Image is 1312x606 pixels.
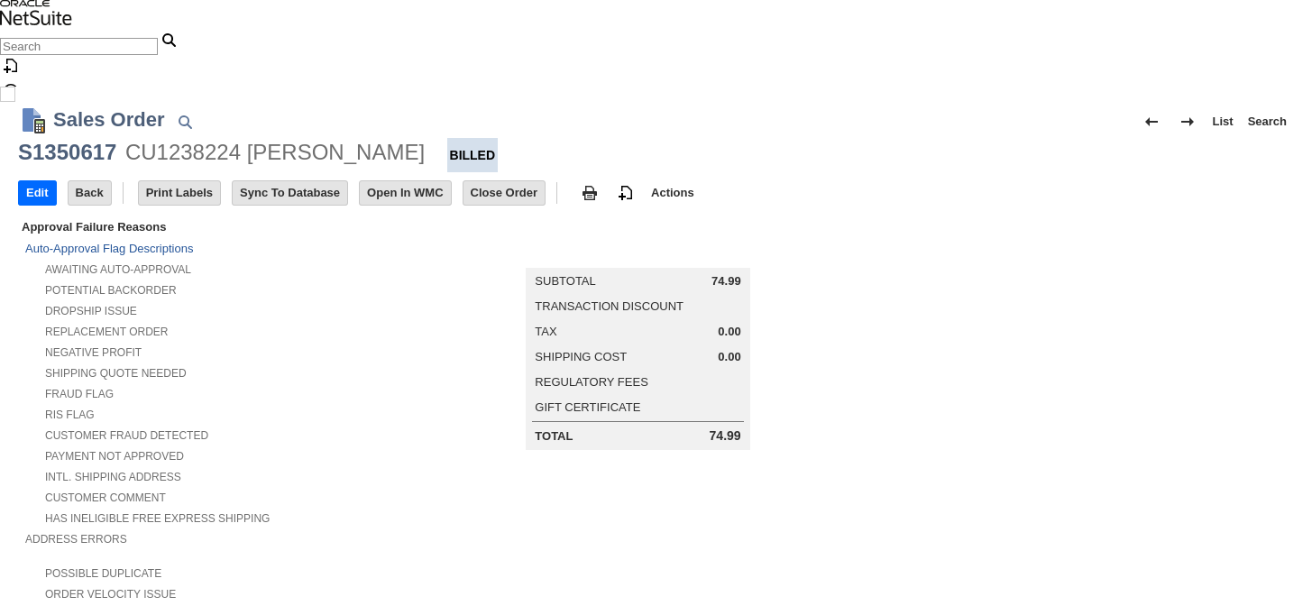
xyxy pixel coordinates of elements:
input: Back [69,181,111,205]
a: List [1206,107,1241,136]
input: Open In WMC [360,181,451,205]
img: Previous [1141,111,1162,133]
a: Auto-Approval Flag Descriptions [25,242,193,255]
a: Has Ineligible Free Express Shipping [45,512,270,525]
div: Billed [447,138,499,172]
a: Regulatory Fees [535,375,647,389]
a: Negative Profit [45,346,142,359]
img: Quick Find [174,111,196,133]
a: Possible Duplicate [45,567,161,580]
a: Customer Fraud Detected [45,429,208,442]
a: Search [1241,107,1294,136]
a: Total [535,429,573,443]
a: Transaction Discount [535,299,684,313]
div: S1350617 [18,138,116,167]
a: Actions [644,186,702,199]
span: 0.00 [718,350,740,364]
input: Edit [19,181,56,205]
div: Approval Failure Reasons [18,216,436,237]
a: Dropship Issue [45,305,137,317]
a: Gift Certificate [535,400,640,414]
a: Customer Comment [45,491,166,504]
input: Close Order [463,181,545,205]
a: Payment not approved [45,450,184,463]
a: Intl. Shipping Address [45,471,181,483]
a: Shipping Quote Needed [45,367,187,380]
a: Subtotal [535,274,595,288]
a: Awaiting Auto-Approval [45,263,191,276]
input: Sync To Database [233,181,347,205]
span: 74.99 [711,274,741,289]
a: RIS flag [45,409,95,421]
a: Tax [535,325,556,338]
a: Replacement Order [45,326,168,338]
img: print.svg [579,182,601,204]
span: 0.00 [718,325,740,339]
a: Potential Backorder [45,284,177,297]
a: Fraud Flag [45,388,114,400]
span: 74.99 [710,428,741,444]
img: Next [1177,111,1198,133]
a: Order Velocity Issue [45,588,176,601]
a: Address Errors [25,533,127,546]
caption: Summary [526,239,749,268]
img: add-record.svg [615,182,637,204]
a: Shipping Cost [535,350,627,363]
div: CU1238224 [PERSON_NAME] [125,138,425,167]
input: Print Labels [139,181,220,205]
h1: Sales Order [53,105,165,134]
svg: Search [158,29,179,50]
